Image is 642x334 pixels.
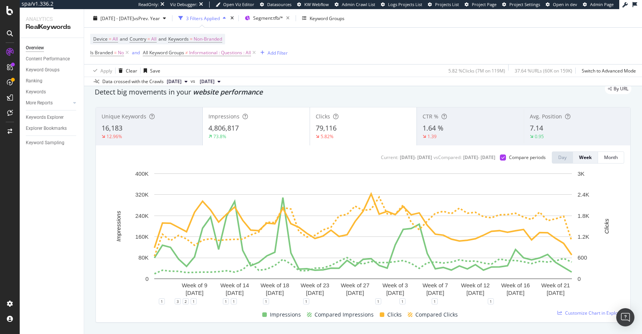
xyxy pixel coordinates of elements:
[310,15,344,21] div: Keyword Groups
[578,233,589,240] text: 1.2K
[488,298,494,304] div: 1
[115,211,122,241] text: Impressions
[306,290,324,296] text: [DATE]
[186,15,220,21] div: 3 Filters Applied
[229,14,235,22] div: times
[297,2,329,8] a: KW Webflow
[216,2,254,8] a: Open Viz Editor
[388,2,422,7] span: Logs Projects List
[158,36,166,42] span: and
[253,15,283,21] span: Segment: tfb/*
[573,151,598,164] button: Week
[175,298,181,304] div: 3
[316,113,330,120] span: Clicks
[386,290,404,296] text: [DATE]
[316,123,337,132] span: 79,116
[26,55,78,63] a: Content Performance
[582,67,636,74] div: Switch to Advanced Mode
[213,133,226,140] div: 73.8%
[448,67,505,74] div: 5.82 % Clicks ( 7M on 119M )
[614,87,628,91] span: By URL
[598,151,624,164] button: Month
[558,154,567,161] div: Day
[102,78,164,85] div: Data crossed with the Crawls
[159,298,165,304] div: 1
[387,310,402,319] span: Clicks
[583,2,614,8] a: Admin Page
[260,2,291,8] a: Datasources
[535,133,544,140] div: 0.95
[423,282,448,288] text: Week of 7
[579,154,592,161] div: Week
[226,290,244,296] text: [DATE]
[509,154,546,161] div: Compare periods
[423,123,443,132] span: 1.64 %
[434,154,462,161] div: vs Compared :
[167,78,182,85] span: 2025 Aug. 1st
[342,2,375,7] span: Admin Crawl List
[146,276,149,282] text: 0
[463,154,495,161] div: [DATE] - [DATE]
[191,298,197,304] div: 1
[467,290,484,296] text: [DATE]
[147,36,150,42] span: =
[432,298,438,304] div: 1
[465,2,496,8] a: Project Page
[132,49,140,56] button: and
[118,47,124,58] span: No
[200,78,215,85] span: 2024 Jul. 27th
[130,36,146,42] span: Country
[26,77,78,85] a: Ranking
[263,298,269,304] div: 1
[126,67,137,74] div: Clear
[267,2,291,7] span: Datasources
[26,44,44,52] div: Overview
[90,49,113,56] span: Is Branded
[315,310,374,319] span: Compared Impressions
[399,298,406,304] div: 1
[26,15,78,23] div: Analytics
[578,276,581,282] text: 0
[268,49,288,56] div: Add Filter
[194,34,222,44] span: Non-Branded
[182,282,207,288] text: Week of 9
[375,298,381,304] div: 1
[578,213,589,219] text: 1.8K
[381,2,422,8] a: Logs Projects List
[616,308,634,326] div: Open Intercom Messenger
[346,290,364,296] text: [DATE]
[223,2,254,7] span: Open Viz Editor
[90,65,112,77] button: Apply
[102,123,122,132] span: 16,183
[231,298,237,304] div: 1
[565,310,624,316] span: Customize Chart in Explorer
[102,113,146,120] span: Unique Keywords
[26,44,78,52] a: Overview
[120,36,128,42] span: and
[26,124,67,132] div: Explorer Bookmarks
[26,113,64,121] div: Keywords Explorer
[135,233,149,240] text: 160K
[472,2,496,7] span: Project Page
[134,15,160,21] span: vs Prev. Year
[113,34,118,44] span: All
[26,139,64,147] div: Keyword Sampling
[242,12,293,24] button: Segment:tfb/*
[423,113,438,120] span: CTR %
[26,124,78,132] a: Explorer Bookmarks
[603,218,610,233] text: Clicks
[26,139,78,147] a: Keyword Sampling
[335,2,375,8] a: Admin Crawl List
[197,77,224,86] button: [DATE]
[114,49,117,56] span: =
[579,65,636,77] button: Switch to Advanced Mode
[553,2,577,7] span: Open in dev
[102,170,624,301] svg: A chart.
[106,133,122,140] div: 12.96%
[509,2,540,7] span: Project Settings
[109,36,111,42] span: =
[266,290,284,296] text: [DATE]
[190,36,193,42] span: =
[175,12,229,24] button: 3 Filters Applied
[400,154,432,161] div: [DATE] - [DATE]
